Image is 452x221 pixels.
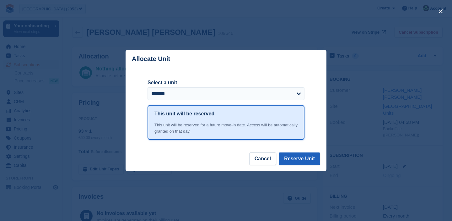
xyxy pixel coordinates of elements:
button: Cancel [249,152,276,165]
h1: This unit will be reserved [154,110,214,118]
div: This unit will be reserved for a future move-in date. Access will be automatically granted on tha... [154,122,298,134]
button: Reserve Unit [279,152,320,165]
p: Allocate Unit [132,55,170,63]
label: Select a unit [148,79,304,86]
button: close [436,6,446,16]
